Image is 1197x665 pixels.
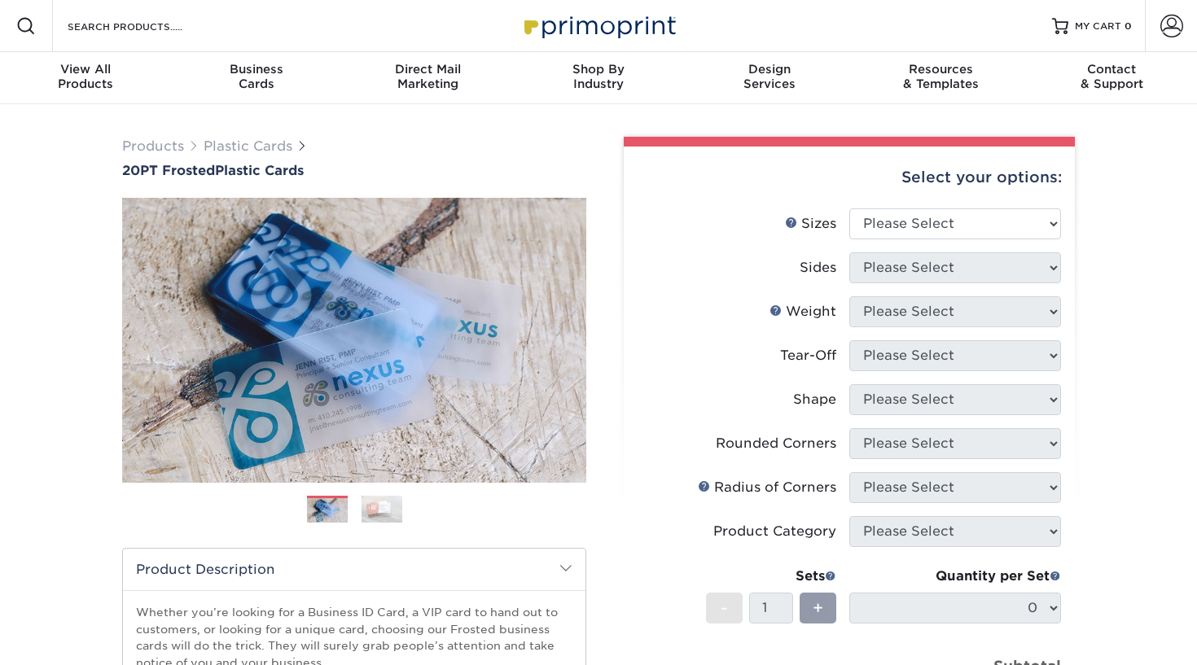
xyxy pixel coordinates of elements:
[698,478,836,497] div: Radius of Corners
[307,497,348,525] img: Plastic Cards 01
[342,52,513,104] a: Direct MailMarketing
[513,52,684,104] a: Shop ByIndustry
[342,62,513,91] div: Marketing
[513,62,684,77] span: Shop By
[342,62,513,77] span: Direct Mail
[171,62,342,91] div: Cards
[637,147,1062,208] div: Select your options:
[780,346,836,365] div: Tear-Off
[716,434,836,453] div: Rounded Corners
[1026,62,1197,91] div: & Support
[684,62,855,77] span: Design
[204,138,292,154] a: Plastic Cards
[769,302,836,322] div: Weight
[122,180,586,501] img: 20PT Frosted 01
[1125,20,1132,32] span: 0
[122,163,586,178] h1: Plastic Cards
[713,522,836,541] div: Product Category
[706,567,836,586] div: Sets
[721,596,728,620] span: -
[122,163,586,178] a: 20PT FrostedPlastic Cards
[1026,62,1197,77] span: Contact
[66,16,225,36] input: SEARCH PRODUCTS.....
[793,390,836,409] div: Shape
[684,62,855,91] div: Services
[362,495,402,523] img: Plastic Cards 02
[513,62,684,91] div: Industry
[171,52,342,104] a: BusinessCards
[855,62,1026,91] div: & Templates
[171,62,342,77] span: Business
[1075,20,1121,33] span: MY CART
[855,62,1026,77] span: Resources
[1026,52,1197,104] a: Contact& Support
[517,8,680,43] img: Primoprint
[813,596,823,620] span: +
[122,138,184,154] a: Products
[785,214,836,234] div: Sizes
[800,258,836,278] div: Sides
[684,52,855,104] a: DesignServices
[849,567,1061,586] div: Quantity per Set
[855,52,1026,104] a: Resources& Templates
[123,549,585,590] h2: Product Description
[122,163,215,178] span: 20PT Frosted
